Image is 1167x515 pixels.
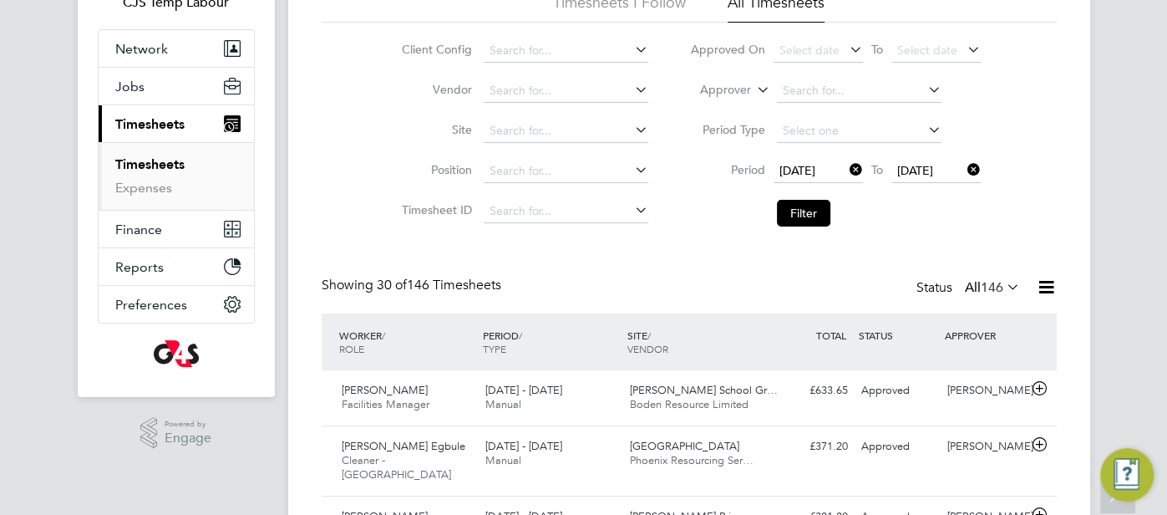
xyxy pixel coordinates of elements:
div: Approved [855,433,941,461]
input: Select one [777,120,941,143]
button: Filter [777,200,830,227]
label: Client Config [397,42,472,57]
span: Boden Resource Limited [630,397,748,411]
input: Search for... [484,79,648,103]
div: Approved [855,377,941,405]
span: Facilities Manager [342,397,429,411]
span: 30 of [377,277,407,293]
div: STATUS [855,320,941,350]
div: Status [916,277,1023,300]
span: TYPE [483,342,506,355]
div: [PERSON_NAME] [941,377,1027,405]
span: To [866,38,888,60]
span: Timesheets [115,116,185,132]
div: £633.65 [768,377,855,405]
input: Search for... [484,120,648,143]
button: Jobs [99,68,254,105]
input: Search for... [484,39,648,63]
span: ROLE [339,342,364,355]
a: Powered byEngage [140,417,211,449]
span: / [647,329,651,342]
label: Approver [676,82,751,99]
div: Timesheets [99,142,254,210]
button: Timesheets [99,105,254,142]
div: SITE [623,320,768,364]
span: Manual [485,397,521,411]
div: WORKER [335,320,479,364]
span: TOTAL [816,329,846,342]
label: Period Type [690,122,765,137]
a: Timesheets [115,156,185,172]
button: Network [99,30,254,67]
span: Network [115,41,168,57]
button: Reports [99,248,254,285]
input: Search for... [777,79,941,103]
span: Engage [165,431,211,446]
span: / [382,329,385,342]
a: Go to home page [98,340,255,367]
span: Reports [115,259,164,275]
span: / [519,329,522,342]
img: g4s-logo-retina.png [154,340,199,367]
div: PERIOD [479,320,623,364]
span: Manual [485,453,521,467]
span: To [866,159,888,181]
span: Finance [115,222,162,237]
span: VENDOR [627,342,668,355]
span: [PERSON_NAME] Egbule [342,439,465,453]
span: [PERSON_NAME] School Gr… [630,383,778,397]
span: Cleaner - [GEOGRAPHIC_DATA] [342,453,451,482]
button: Preferences [99,286,254,323]
input: Search for... [484,200,648,223]
div: APPROVER [941,320,1027,350]
span: 146 Timesheets [377,277,501,293]
span: [PERSON_NAME] [342,383,428,397]
label: Site [397,122,472,137]
span: Select date [779,43,840,58]
div: £371.20 [768,433,855,461]
span: [DATE] [779,163,815,178]
span: [GEOGRAPHIC_DATA] [630,439,739,453]
span: [DATE] - [DATE] [485,383,562,397]
label: Period [690,162,765,177]
a: Expenses [115,180,172,196]
span: Jobs [115,79,145,94]
span: 146 [981,279,1003,296]
span: Phoenix Resourcing Ser… [630,453,753,467]
span: Powered by [165,417,211,431]
span: [DATE] [897,163,933,178]
span: [DATE] - [DATE] [485,439,562,453]
div: Showing [322,277,505,294]
span: Preferences [115,297,187,313]
label: Timesheet ID [397,202,472,217]
input: Search for... [484,160,648,183]
button: Engage Resource Center [1100,448,1154,502]
span: Select date [897,43,957,58]
label: Approved On [690,42,765,57]
button: Finance [99,211,254,247]
label: Vendor [397,82,472,97]
label: Position [397,162,472,177]
label: All [965,279,1020,296]
div: [PERSON_NAME] [941,433,1027,461]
